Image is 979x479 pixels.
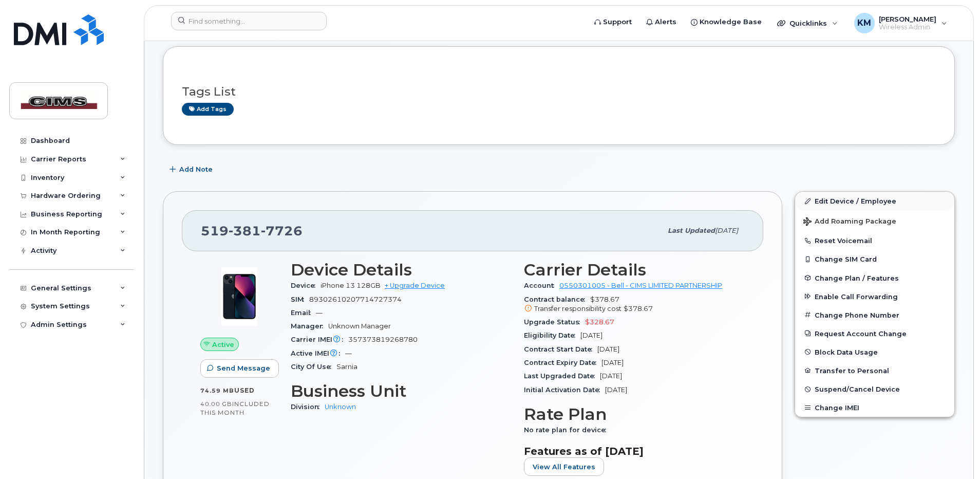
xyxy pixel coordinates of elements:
a: + Upgrade Device [385,282,445,289]
span: $378.67 [524,296,745,314]
span: Eligibility Date [524,331,580,339]
span: — [345,349,352,357]
div: Kate Marotto [847,13,954,33]
span: [PERSON_NAME] [879,15,936,23]
input: Find something... [171,12,327,30]
button: Add Roaming Package [795,210,954,231]
span: View All Features [533,462,595,472]
span: 381 [229,223,261,238]
a: Support [587,12,639,32]
span: No rate plan for device [524,426,611,434]
span: Carrier IMEI [291,336,348,343]
span: Last updated [668,227,715,234]
span: used [234,386,255,394]
span: iPhone 13 128GB [321,282,381,289]
button: Change Plan / Features [795,269,954,287]
a: Unknown [325,403,356,411]
span: [DATE] [597,345,619,353]
span: Enable Call Forwarding [815,292,898,300]
span: [DATE] [601,359,624,366]
span: 7726 [261,223,303,238]
span: Upgrade Status [524,318,585,326]
span: Suspend/Cancel Device [815,385,900,393]
span: $378.67 [624,305,653,312]
span: Account [524,282,559,289]
span: Division [291,403,325,411]
a: Alerts [639,12,684,32]
img: image20231002-3703462-1ig824h.jpeg [209,266,270,327]
span: — [316,309,323,317]
a: Knowledge Base [684,12,769,32]
a: 0550301005 - Bell - CIMS LIMITED PARTNERSHIP [559,282,722,289]
span: 40.00 GB [200,400,232,408]
span: Alerts [655,17,676,27]
button: Change Phone Number [795,306,954,324]
button: Transfer to Personal [795,361,954,380]
span: KM [857,17,871,29]
a: Edit Device / Employee [795,192,954,210]
h3: Tags List [182,85,936,98]
button: Request Account Change [795,324,954,343]
span: 519 [201,223,303,238]
button: Block Data Usage [795,343,954,361]
span: Send Message [217,363,270,373]
span: Support [603,17,632,27]
span: Initial Activation Date [524,386,605,394]
span: Quicklinks [789,19,827,27]
span: Sarnia [336,363,357,371]
span: 89302610207714727374 [309,296,402,303]
span: Manager [291,322,328,330]
span: 74.59 MB [200,387,234,394]
button: Suspend/Cancel Device [795,380,954,398]
span: Contract balance [524,296,590,303]
button: Send Message [200,359,279,378]
span: Transfer responsibility cost [534,305,622,312]
span: Add Note [179,164,213,174]
span: [DATE] [715,227,738,234]
button: View All Features [524,457,604,476]
h3: Device Details [291,261,512,279]
h3: Features as of [DATE] [524,445,745,457]
span: [DATE] [600,372,622,380]
span: Contract Start Date [524,345,597,353]
span: included this month [200,400,270,417]
span: Change Plan / Features [815,274,899,282]
span: $328.67 [585,318,614,326]
button: Add Note [163,160,221,179]
span: [DATE] [580,331,603,339]
h3: Carrier Details [524,261,745,279]
button: Reset Voicemail [795,231,954,250]
span: Last Upgraded Date [524,372,600,380]
h3: Rate Plan [524,405,745,423]
span: Email [291,309,316,317]
span: Knowledge Base [700,17,762,27]
span: SIM [291,296,309,303]
span: Active [212,340,234,349]
button: Change IMEI [795,398,954,417]
span: Unknown Manager [328,322,391,330]
span: Contract Expiry Date [524,359,601,366]
span: City Of Use [291,363,336,371]
h3: Business Unit [291,382,512,400]
button: Change SIM Card [795,250,954,268]
div: Quicklinks [770,13,845,33]
span: 357373819268780 [348,336,418,343]
a: Add tags [182,103,234,116]
span: Add Roaming Package [803,217,896,227]
span: [DATE] [605,386,627,394]
span: Active IMEI [291,349,345,357]
span: Wireless Admin [879,23,936,31]
span: Device [291,282,321,289]
button: Enable Call Forwarding [795,287,954,306]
